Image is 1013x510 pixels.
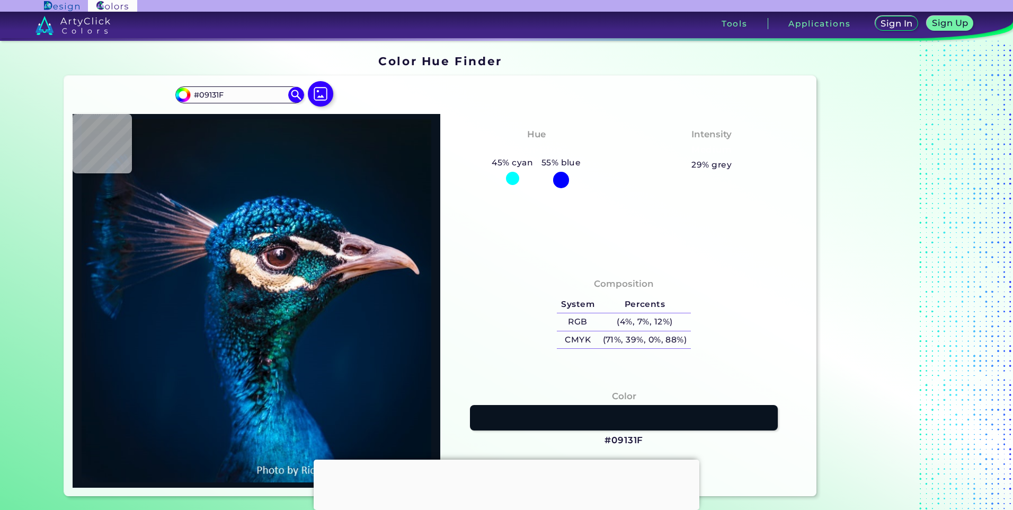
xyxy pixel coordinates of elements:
[599,296,691,313] h5: Percents
[35,16,110,35] img: logo_artyclick_colors_white.svg
[488,156,537,170] h5: 45% cyan
[821,51,953,500] iframe: Advertisement
[506,144,566,156] h3: Cyan-Blue
[687,144,736,156] h3: Medium
[934,19,966,27] h5: Sign Up
[612,389,636,404] h4: Color
[691,158,732,172] h5: 29% grey
[378,53,502,69] h1: Color Hue Finder
[308,81,333,107] img: icon picture
[527,127,546,142] h4: Hue
[691,127,732,142] h4: Intensity
[594,276,654,292] h4: Composition
[599,331,691,349] h5: (71%, 39%, 0%, 88%)
[557,296,598,313] h5: System
[599,313,691,331] h5: (4%, 7%, 12%)
[314,460,699,507] iframe: Advertisement
[537,156,585,170] h5: 55% blue
[882,20,911,28] h5: Sign In
[78,119,435,482] img: img_pavlin.jpg
[557,331,598,349] h5: CMYK
[929,17,971,31] a: Sign Up
[605,434,643,447] h3: #09131F
[788,20,850,28] h3: Applications
[722,20,748,28] h3: Tools
[557,313,598,331] h5: RGB
[44,1,79,11] img: ArtyClick Design logo
[877,17,916,31] a: Sign In
[190,87,289,102] input: type color..
[288,87,304,103] img: icon search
